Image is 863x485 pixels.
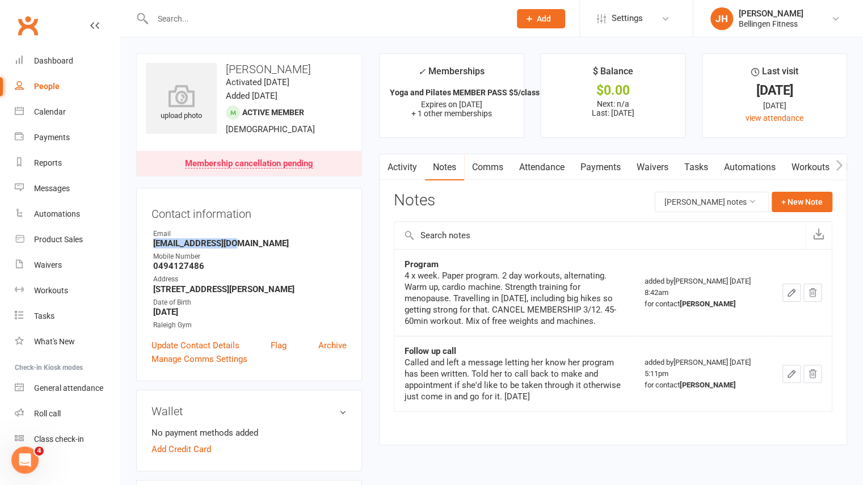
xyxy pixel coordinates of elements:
li: No payment methods added [151,426,347,440]
div: Automations [34,209,80,218]
div: General attendance [34,383,103,393]
a: Comms [464,154,511,180]
div: [PERSON_NAME] [739,9,803,19]
span: + 1 other memberships [411,109,492,118]
div: Bellingen Fitness [739,19,803,29]
p: Next: n/a Last: [DATE] [551,99,675,117]
a: General attendance kiosk mode [15,376,120,401]
time: Activated [DATE] [226,77,289,87]
div: Email [153,229,347,239]
span: Add [537,14,551,23]
a: Activity [380,154,425,180]
a: Dashboard [15,48,120,74]
a: Manage Comms Settings [151,352,247,366]
strong: Yoga and Pilates MEMBER PASS $5/class [390,88,540,97]
a: Clubworx [14,11,42,40]
strong: 0494127486 [153,261,347,271]
span: [DEMOGRAPHIC_DATA] [226,124,315,134]
a: Payments [15,125,120,150]
a: Messages [15,176,120,201]
div: Waivers [34,260,62,269]
h3: Wallet [151,405,347,417]
a: Waivers [15,252,120,278]
button: + New Note [772,192,832,212]
div: Mobile Number [153,251,347,262]
a: Payments [572,154,629,180]
a: Workouts [784,154,837,180]
div: Messages [34,184,70,193]
button: Add [517,9,565,28]
a: Notes [425,154,464,180]
strong: Follow up call [405,346,456,356]
div: [DATE] [713,99,836,112]
a: What's New [15,329,120,355]
div: Payments [34,133,70,142]
div: Reports [34,158,62,167]
div: $ Balance [593,64,633,85]
strong: [PERSON_NAME] [680,381,736,389]
input: Search... [149,11,502,27]
div: for contact [645,379,762,391]
div: 4 x week. Paper program. 2 day workouts, alternating. Warm up, cardio machine. Strength training ... [405,270,624,327]
a: Attendance [511,154,572,180]
div: for contact [645,298,762,310]
span: 4 [35,446,44,456]
input: Search notes [394,222,805,249]
strong: [STREET_ADDRESS][PERSON_NAME] [153,284,347,294]
a: Workouts [15,278,120,303]
div: Tasks [34,311,54,320]
div: Date of Birth [153,297,347,308]
a: Tasks [15,303,120,329]
a: view attendance [746,113,803,123]
h3: Contact information [151,203,347,220]
div: Calendar [34,107,66,116]
a: Class kiosk mode [15,427,120,452]
a: Archive [318,339,347,352]
div: Raleigh Gym [153,320,347,331]
div: JH [710,7,733,30]
div: Dashboard [34,56,73,65]
div: Called and left a message letting her know her program has been written. Told her to call back to... [405,357,624,402]
a: Update Contact Details [151,339,239,352]
div: $0.00 [551,85,675,96]
a: Reports [15,150,120,176]
strong: [EMAIL_ADDRESS][DOMAIN_NAME] [153,238,347,248]
h3: [PERSON_NAME] [146,63,352,75]
i: ✓ [418,66,426,77]
strong: [DATE] [153,307,347,317]
div: Membership cancellation pending [185,159,313,168]
strong: [PERSON_NAME] [680,300,736,308]
h3: Notes [394,192,435,212]
div: People [34,82,60,91]
span: Settings [612,6,643,31]
a: People [15,74,120,99]
div: Workouts [34,286,68,295]
div: Roll call [34,409,61,418]
div: added by [PERSON_NAME] [DATE] 8:42am [645,276,762,310]
a: Roll call [15,401,120,427]
div: Product Sales [34,235,83,244]
span: Expires on [DATE] [421,100,482,109]
div: Address [153,274,347,285]
div: Memberships [418,64,485,85]
a: Tasks [676,154,716,180]
a: Product Sales [15,227,120,252]
a: Waivers [629,154,676,180]
time: Added [DATE] [226,91,277,101]
div: [DATE] [713,85,836,96]
strong: Program [405,259,439,269]
span: Active member [242,108,304,117]
iframe: Intercom live chat [11,446,39,474]
a: Add Credit Card [151,442,211,456]
div: Last visit [751,64,798,85]
a: Flag [271,339,287,352]
a: Automations [15,201,120,227]
button: [PERSON_NAME] notes [655,192,769,212]
div: added by [PERSON_NAME] [DATE] 5:11pm [645,357,762,391]
a: Automations [716,154,784,180]
div: upload photo [146,85,217,122]
a: Calendar [15,99,120,125]
div: What's New [34,337,75,346]
div: Class check-in [34,435,84,444]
